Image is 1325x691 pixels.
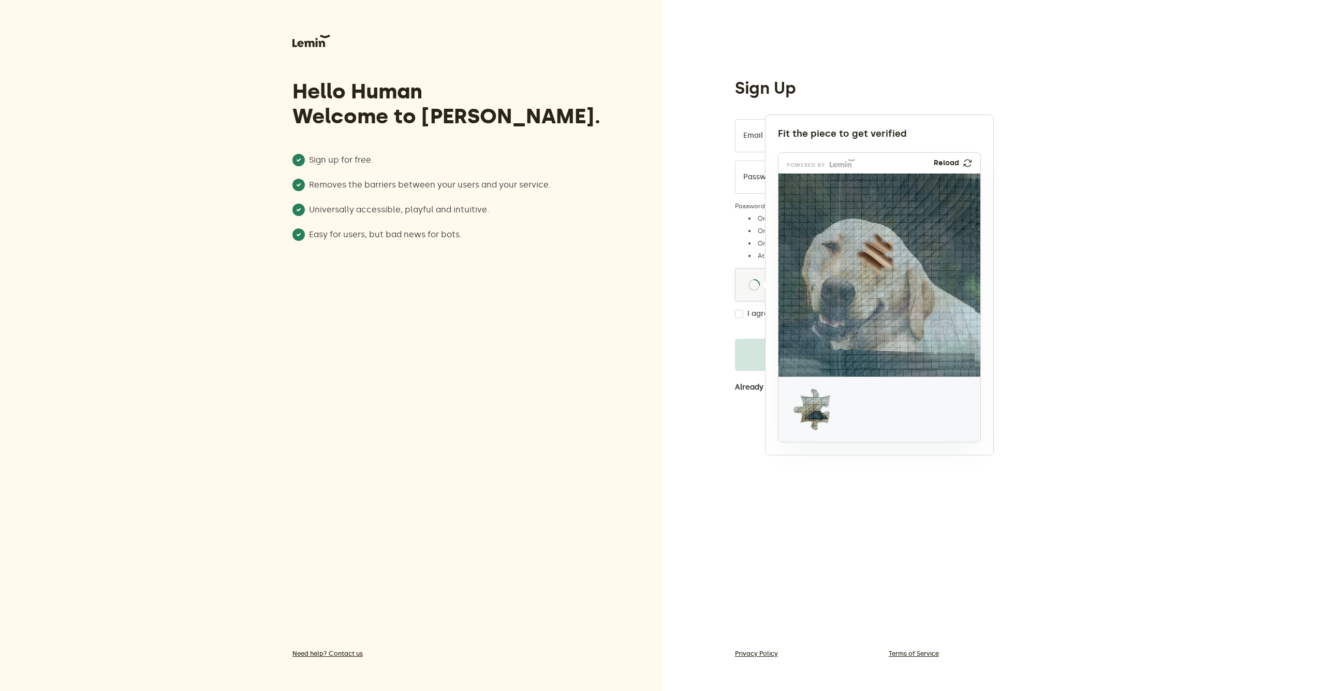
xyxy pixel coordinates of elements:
p: powered by [787,163,826,167]
img: refresh.png [963,159,973,168]
img: Lemin logo [830,159,855,167]
img: b9a4f413-4f27-421f-8147-08d9834c36f1.png [778,174,1113,377]
div: Fit the piece to get verified [778,127,981,140]
p: Reload [934,159,959,167]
